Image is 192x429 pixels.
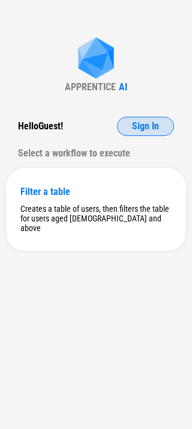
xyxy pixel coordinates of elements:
[20,204,172,233] div: Creates a table of users, then filters the table for users aged [DEMOGRAPHIC_DATA] and above
[18,144,174,163] div: Select a workflow to execute
[72,37,120,81] img: Apprentice AI
[20,186,172,197] div: Filter a table
[117,117,174,136] button: Sign In
[132,122,159,131] span: Sign In
[119,81,127,93] div: AI
[65,81,116,93] div: APPRENTICE
[18,117,63,136] div: Hello Guest !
